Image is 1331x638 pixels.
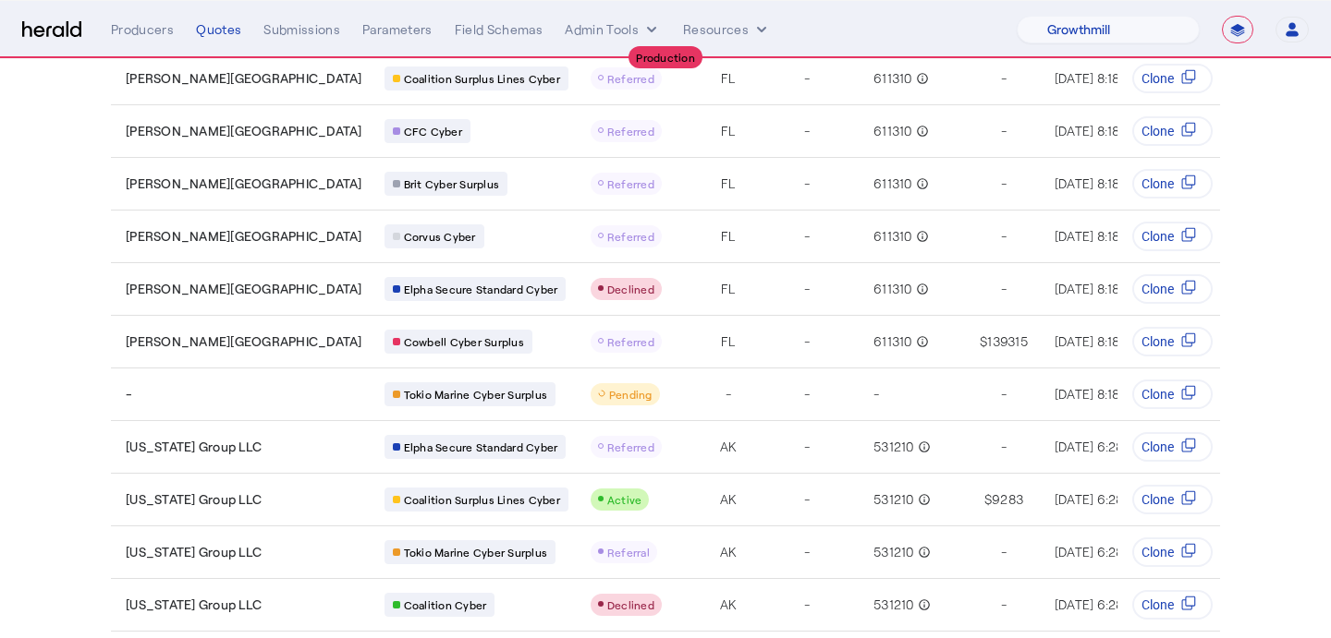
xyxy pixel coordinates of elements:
[726,385,731,403] span: -
[1055,439,1145,454] span: [DATE] 6:28 PM
[404,124,462,138] span: CFC Cyber
[984,490,992,509] span: $
[1142,543,1174,561] span: Clone
[1142,280,1174,298] span: Clone
[629,46,702,68] div: Production
[912,280,929,298] mat-icon: info_outline
[1001,227,1007,246] span: -
[804,490,810,509] span: -
[912,69,929,88] mat-icon: info_outline
[1055,281,1142,296] span: [DATE] 8:18 PM
[720,596,738,614] span: AK
[126,69,362,88] span: [PERSON_NAME][GEOGRAPHIC_DATA]
[607,335,654,348] span: Referred
[1001,385,1007,403] span: -
[1132,169,1213,199] button: Clone
[721,227,736,246] span: FL
[362,20,433,39] div: Parameters
[1055,123,1142,138] span: [DATE] 8:18 PM
[263,20,340,39] div: Submissions
[1142,385,1174,403] span: Clone
[720,438,738,456] span: AK
[126,175,362,193] span: [PERSON_NAME][GEOGRAPHIC_DATA]
[607,546,650,559] span: Referral
[404,282,558,296] span: Elpha Secure Standard Cyber
[1001,438,1007,456] span: -
[914,490,931,509] mat-icon: info_outline
[873,332,912,351] span: 611310
[873,438,914,456] span: 531210
[565,20,661,39] button: internal dropdown menu
[873,280,912,298] span: 611310
[914,596,931,614] mat-icon: info_outline
[126,280,362,298] span: [PERSON_NAME][GEOGRAPHIC_DATA]
[609,388,653,401] span: Pending
[126,122,362,140] span: [PERSON_NAME][GEOGRAPHIC_DATA]
[987,332,1028,351] span: 139315
[1142,122,1174,140] span: Clone
[1055,228,1142,244] span: [DATE] 8:18 PM
[980,332,987,351] span: $
[1132,485,1213,514] button: Clone
[404,545,548,560] span: Tokio Marine Cyber Surplus
[873,69,912,88] span: 611310
[804,438,810,456] span: -
[1142,69,1174,88] span: Clone
[1142,175,1174,193] span: Clone
[1055,175,1142,191] span: [DATE] 8:18 PM
[1055,491,1145,507] span: [DATE] 6:28 PM
[1132,432,1213,462] button: Clone
[914,543,931,561] mat-icon: info_outline
[1142,227,1174,246] span: Clone
[873,543,914,561] span: 531210
[1142,490,1174,509] span: Clone
[607,177,654,190] span: Referred
[804,175,810,193] span: -
[404,492,560,507] span: Coalition Surplus Lines Cyber
[804,227,810,246] span: -
[126,332,362,351] span: [PERSON_NAME][GEOGRAPHIC_DATA]
[1055,333,1142,349] span: [DATE] 8:18 PM
[1055,70,1142,86] span: [DATE] 8:18 PM
[1055,596,1145,612] span: [DATE] 6:28 PM
[111,20,174,39] div: Producers
[1001,280,1007,298] span: -
[607,598,654,611] span: Declined
[1142,596,1174,614] span: Clone
[126,490,262,509] span: [US_STATE] Group LLC
[607,72,654,85] span: Referred
[404,229,476,244] span: Corvus Cyber
[607,125,654,138] span: Referred
[721,69,736,88] span: FL
[1132,274,1213,304] button: Clone
[455,20,543,39] div: Field Schemas
[912,227,929,246] mat-icon: info_outline
[873,490,914,509] span: 531210
[1055,544,1145,560] span: [DATE] 6:28 PM
[912,175,929,193] mat-icon: info_outline
[1132,537,1213,567] button: Clone
[404,439,558,454] span: Elpha Secure Standard Cyber
[912,332,929,351] mat-icon: info_outline
[804,122,810,140] span: -
[720,490,738,509] span: AK
[914,438,931,456] mat-icon: info_outline
[196,20,241,39] div: Quotes
[22,21,81,39] img: Herald Logo
[404,71,560,86] span: Coalition Surplus Lines Cyber
[804,332,810,351] span: -
[126,385,132,403] span: -
[607,230,654,243] span: Referred
[804,385,810,403] span: -
[1132,327,1213,356] button: Clone
[721,175,736,193] span: FL
[804,69,810,88] span: -
[1132,379,1213,409] button: Clone
[721,122,736,140] span: FL
[873,175,912,193] span: 611310
[126,596,262,614] span: [US_STATE] Group LLC
[1055,386,1142,402] span: [DATE] 8:18 PM
[404,387,548,402] span: Tokio Marine Cyber Surplus
[873,122,912,140] span: 611310
[607,493,642,506] span: Active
